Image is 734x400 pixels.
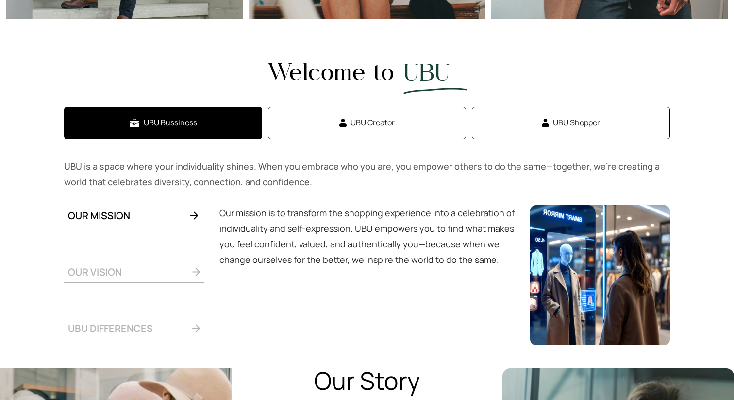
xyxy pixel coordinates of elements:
span: UBU Creator [350,117,395,129]
img: svg%3e [130,119,140,127]
p: Our mission is to transform the shopping experience into a celebration of individuality and self-... [219,205,515,345]
button: UBU Creator [268,107,466,139]
span: UBU DIFFERENCES [68,322,153,335]
span: OUR MISSION [68,209,130,222]
img: AiImage [530,205,670,345]
img: svg%3e [339,119,347,127]
span: Welcome to [268,59,394,95]
span: OUR VISION [68,265,122,278]
img: StraightArrows [190,266,200,278]
span: Our Story [314,368,420,393]
span: UBU Shopper [553,117,600,129]
img: StraightArrows [190,322,200,334]
img: StraightArrows [188,209,200,222]
img: img-under [403,88,467,94]
span: UBU [403,60,465,84]
span: UBU is a space where your individuality shines. When you embrace who you are, you empower others ... [64,160,660,188]
button: UBU Shopper [472,107,670,139]
button: UBU Bussiness [64,107,262,139]
span: UBU Bussiness [144,117,197,129]
img: svg%3e [542,119,549,127]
